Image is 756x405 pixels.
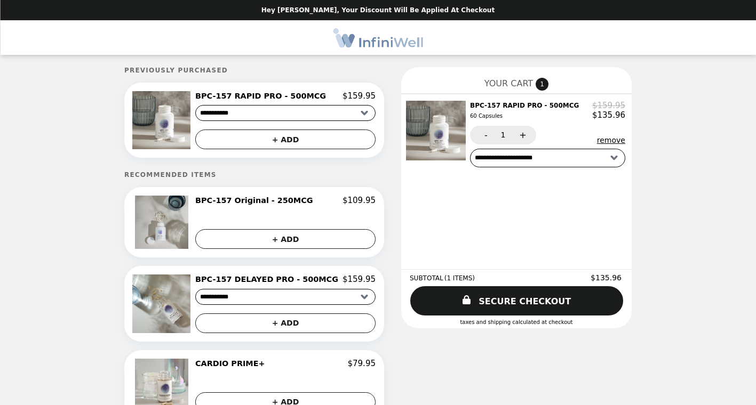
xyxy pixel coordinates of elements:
select: Select a product variant [195,105,376,121]
p: $135.96 [592,110,625,120]
span: 1 [501,131,506,139]
button: + ADD [195,129,376,149]
p: $109.95 [343,196,376,205]
button: + ADD [195,229,376,249]
button: + ADD [195,313,376,333]
img: BPC-157 Original - 250MCG [135,196,191,249]
select: Select a product variant [195,289,376,305]
p: $159.95 [343,274,376,284]
p: $159.95 [592,101,625,110]
img: BPC-157 DELAYED PRO - 500MCG [132,274,193,333]
div: 60 Capsules [470,111,579,121]
h2: BPC-157 RAPID PRO - 500MCG [470,101,583,122]
h2: BPC-157 Original - 250MCG [195,196,317,205]
span: YOUR CART [484,78,533,88]
h2: CARDIO PRIME+ [195,359,269,368]
button: - [470,126,499,144]
button: + [507,126,536,144]
select: Select a subscription option [470,149,625,167]
p: $79.95 [347,359,376,368]
span: 1 [536,78,548,91]
p: $159.95 [343,91,376,101]
a: SECURE CHECKOUT [410,286,623,315]
img: Brand Logo [333,27,423,48]
span: ( 1 ITEMS ) [444,274,475,282]
img: BPC-157 RAPID PRO - 500MCG [132,91,193,149]
img: BPC-157 RAPID PRO - 500MCG [406,101,468,160]
div: Taxes and Shipping calculated at checkout [410,319,623,325]
span: $135.96 [591,273,623,282]
button: remove [597,136,625,144]
span: SUBTOTAL [410,274,444,282]
p: Hey [PERSON_NAME], your discount will be applied at checkout [261,6,495,14]
h2: BPC-157 DELAYED PRO - 500MCG [195,274,343,284]
h5: Previously Purchased [124,67,384,74]
h2: BPC-157 RAPID PRO - 500MCG [195,91,330,101]
h5: Recommended Items [124,171,384,179]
